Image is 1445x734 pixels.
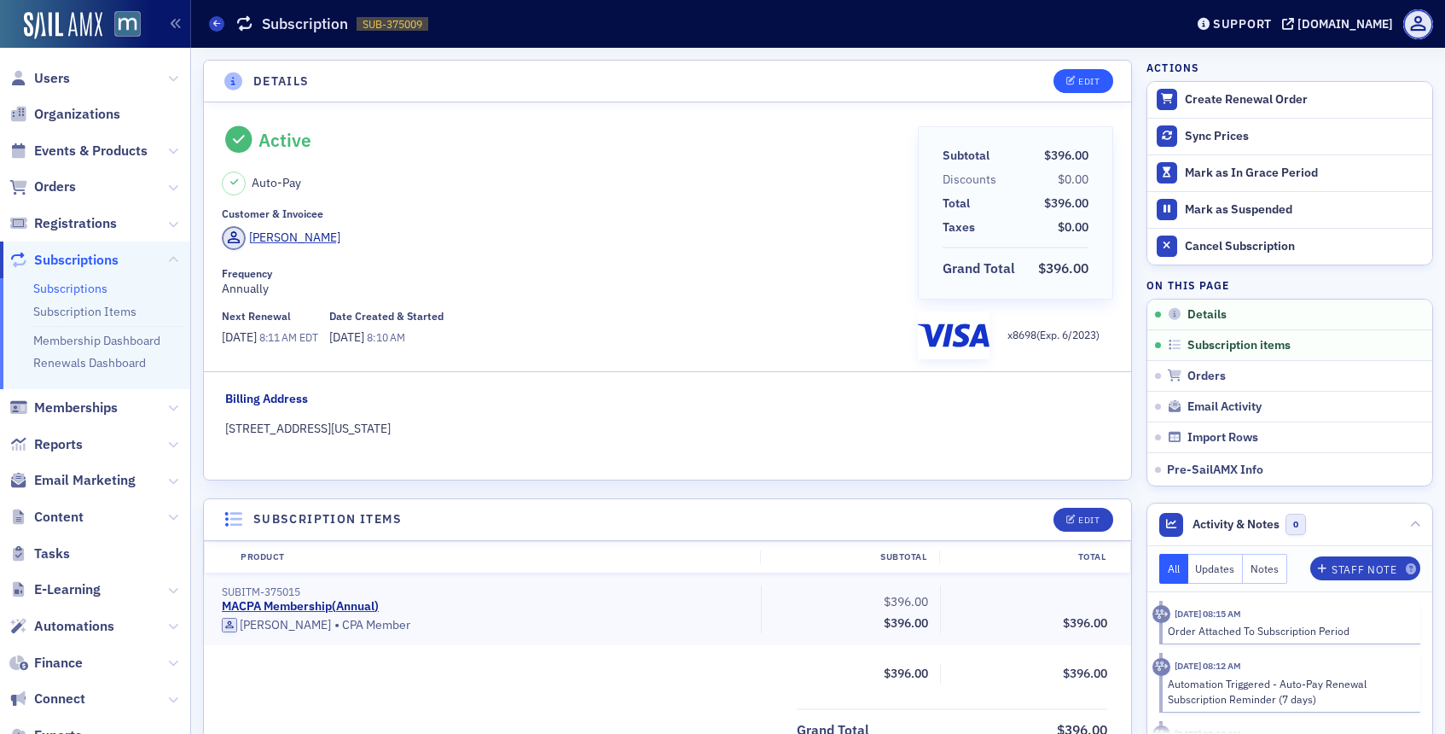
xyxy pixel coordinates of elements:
[34,105,120,124] span: Organizations
[1053,508,1112,532] button: Edit
[102,11,141,40] a: View Homepage
[1167,462,1263,477] span: Pre-SailAMX Info
[943,195,976,213] span: Total
[34,214,117,233] span: Registrations
[943,218,975,236] div: Taxes
[1159,554,1188,584] button: All
[9,617,114,636] a: Automations
[34,399,118,417] span: Memberships
[1168,623,1409,638] div: Order Attached To Subscription Period
[943,147,995,165] span: Subtotal
[34,435,83,454] span: Reports
[1147,118,1432,154] button: Sync Prices
[222,617,749,634] div: CPA Member
[34,142,148,160] span: Events & Products
[943,218,981,236] span: Taxes
[943,259,1021,279] span: Grand Total
[9,471,136,490] a: Email Marketing
[9,251,119,270] a: Subscriptions
[297,330,318,344] span: EDT
[34,580,101,599] span: E-Learning
[943,147,989,165] div: Subtotal
[222,329,259,345] span: [DATE]
[1193,516,1280,533] span: Activity & Notes
[9,399,118,417] a: Memberships
[1078,77,1100,86] div: Edit
[34,471,136,490] span: Email Marketing
[329,310,444,323] div: Date Created & Started
[1147,154,1432,191] button: Mark as In Grace Period
[258,129,311,151] div: Active
[9,69,70,88] a: Users
[1168,676,1409,708] div: Automation Triggered - Auto-Pay Renewal Subscription Reminder (7 days)
[34,178,76,196] span: Orders
[114,11,141,38] img: SailAMX
[34,690,85,708] span: Connect
[363,17,422,32] span: SUB-375009
[1243,554,1287,584] button: Notes
[34,508,84,527] span: Content
[1332,565,1396,574] div: Staff Note
[1152,605,1170,623] div: Activity
[34,617,114,636] span: Automations
[943,259,1015,279] div: Grand Total
[1146,60,1199,75] h4: Actions
[943,171,1002,189] span: Discounts
[24,12,102,39] a: SailAMX
[1078,516,1100,525] div: Edit
[1187,369,1226,384] span: Orders
[1297,16,1393,32] div: [DOMAIN_NAME]
[33,355,146,370] a: Renewals Dashboard
[9,690,85,708] a: Connect
[1187,399,1262,415] span: Email Activity
[1310,556,1420,580] button: Staff Note
[367,330,404,344] span: 8:10 AM
[1147,191,1432,228] button: Mark as Suspended
[34,251,119,270] span: Subscriptions
[9,178,76,196] a: Orders
[939,550,1118,564] div: Total
[222,618,331,633] a: [PERSON_NAME]
[1187,430,1258,446] span: Import Rows
[252,174,301,192] span: Auto-Pay
[1185,92,1424,108] div: Create Renewal Order
[1063,615,1107,631] span: $396.00
[259,330,297,344] span: 8:11 AM
[1044,148,1088,163] span: $396.00
[9,435,83,454] a: Reports
[9,508,84,527] a: Content
[222,267,906,298] div: Annually
[1188,554,1244,584] button: Updates
[1038,259,1088,277] span: $396.00
[1175,660,1241,672] time: 7/9/2025 08:12 AM
[222,207,323,220] div: Customer & Invoicee
[33,304,136,319] a: Subscription Items
[222,267,272,280] div: Frequency
[33,281,107,296] a: Subscriptions
[222,585,749,598] div: SUBITM-375015
[1213,16,1272,32] div: Support
[1044,195,1088,211] span: $396.00
[1007,327,1100,342] p: x 8698 (Exp. 6 / 2023 )
[884,615,928,631] span: $396.00
[1185,239,1424,254] div: Cancel Subscription
[1187,307,1227,323] span: Details
[1403,9,1433,39] span: Profile
[9,214,117,233] a: Registrations
[334,617,339,634] span: •
[918,317,989,353] img: visa
[222,310,291,323] div: Next Renewal
[1187,338,1291,353] span: Subscription items
[760,550,939,564] div: Subtotal
[229,550,760,564] div: Product
[884,666,928,681] span: $396.00
[1146,277,1433,293] h4: On this page
[240,618,331,633] div: [PERSON_NAME]
[329,329,367,345] span: [DATE]
[225,390,308,408] div: Billing Address
[9,105,120,124] a: Organizations
[1147,82,1432,118] button: Create Renewal Order
[34,654,83,673] span: Finance
[1053,69,1112,93] button: Edit
[222,599,379,615] a: MACPA Membership(Annual)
